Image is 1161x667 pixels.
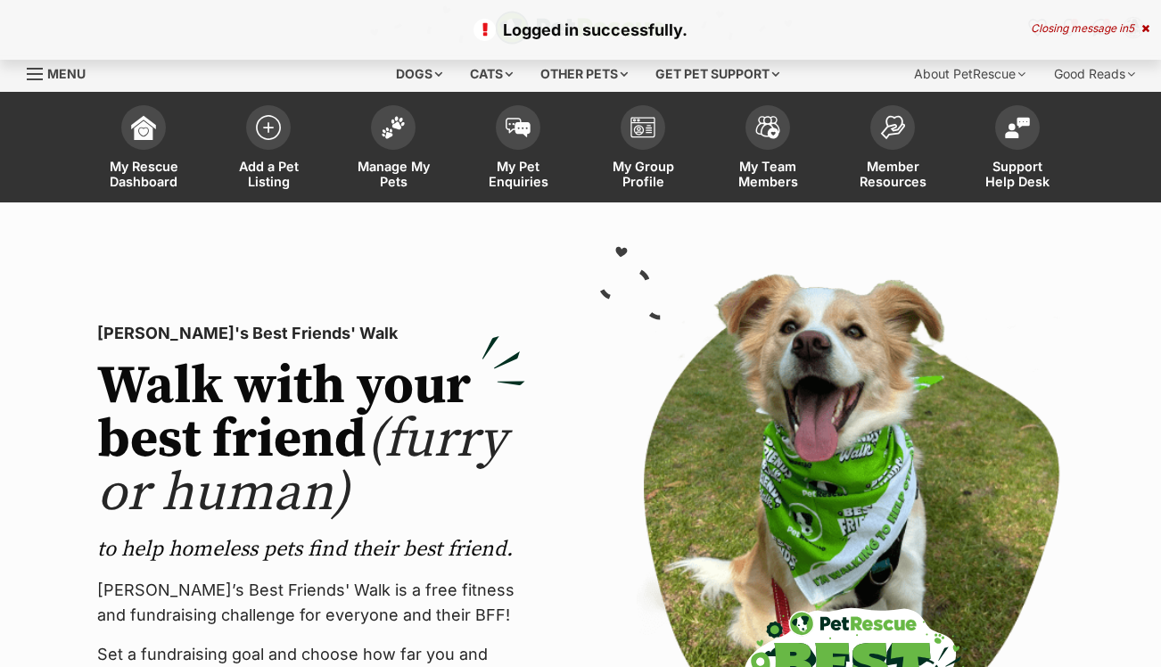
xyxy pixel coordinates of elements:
span: My Group Profile [603,159,683,189]
h2: Walk with your best friend [97,360,525,521]
a: Add a Pet Listing [206,96,331,202]
img: dashboard-icon-eb2f2d2d3e046f16d808141f083e7271f6b2e854fb5c12c21221c1fb7104beca.svg [131,115,156,140]
a: My Pet Enquiries [456,96,580,202]
p: to help homeless pets find their best friend. [97,535,525,564]
span: My Team Members [728,159,808,189]
a: My Group Profile [580,96,705,202]
span: My Pet Enquiries [478,159,558,189]
span: Manage My Pets [353,159,433,189]
div: Good Reads [1042,56,1148,92]
span: Menu [47,66,86,81]
p: [PERSON_NAME]'s Best Friends' Walk [97,321,525,346]
img: help-desk-icon-fdf02630f3aa405de69fd3d07c3f3aa587a6932b1a1747fa1d2bba05be0121f9.svg [1005,117,1030,138]
span: My Rescue Dashboard [103,159,184,189]
p: [PERSON_NAME]’s Best Friends' Walk is a free fitness and fundraising challenge for everyone and t... [97,578,525,628]
div: Cats [457,56,525,92]
a: My Team Members [705,96,830,202]
span: Member Resources [852,159,933,189]
img: group-profile-icon-3fa3cf56718a62981997c0bc7e787c4b2cf8bcc04b72c1350f741eb67cf2f40e.svg [630,117,655,138]
a: Manage My Pets [331,96,456,202]
a: Member Resources [830,96,955,202]
img: member-resources-icon-8e73f808a243e03378d46382f2149f9095a855e16c252ad45f914b54edf8863c.svg [880,115,905,139]
div: Get pet support [643,56,792,92]
div: Other pets [528,56,640,92]
span: Support Help Desk [977,159,1058,189]
div: About PetRescue [902,56,1038,92]
img: manage-my-pets-icon-02211641906a0b7f246fdf0571729dbe1e7629f14944591b6c1af311fb30b64b.svg [381,116,406,139]
img: team-members-icon-5396bd8760b3fe7c0b43da4ab00e1e3bb1a5d9ba89233759b79545d2d3fc5d0d.svg [755,116,780,139]
span: Add a Pet Listing [228,159,309,189]
img: pet-enquiries-icon-7e3ad2cf08bfb03b45e93fb7055b45f3efa6380592205ae92323e6603595dc1f.svg [506,118,531,137]
span: (furry or human) [97,407,506,527]
img: add-pet-listing-icon-0afa8454b4691262ce3f59096e99ab1cd57d4a30225e0717b998d2c9b9846f56.svg [256,115,281,140]
a: My Rescue Dashboard [81,96,206,202]
div: Dogs [383,56,455,92]
a: Menu [27,56,98,88]
a: Support Help Desk [955,96,1080,202]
